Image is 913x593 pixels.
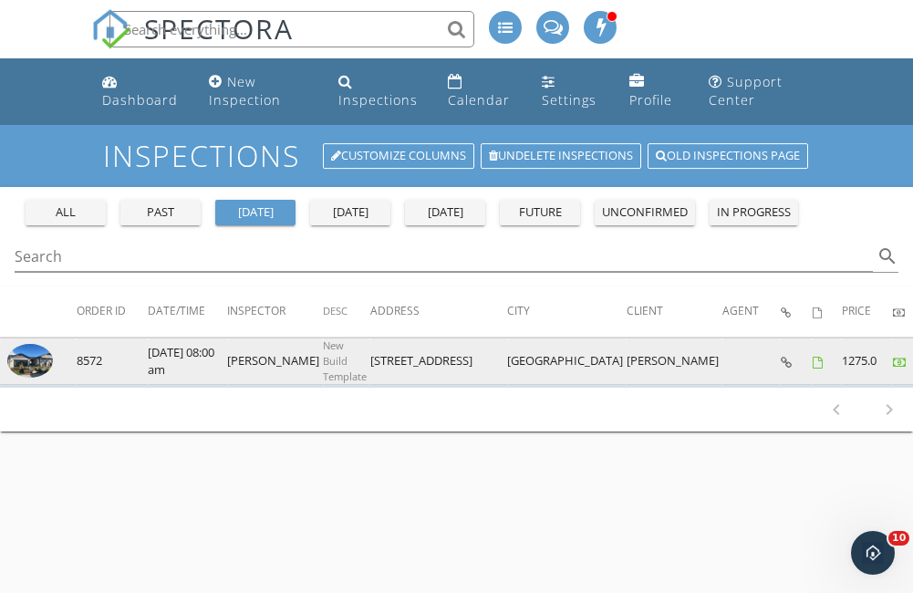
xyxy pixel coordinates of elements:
[15,242,873,272] input: Search
[370,303,420,318] span: Address
[338,91,418,109] div: Inspections
[209,73,281,109] div: New Inspection
[441,66,521,118] a: Calendar
[722,303,759,318] span: Agent
[627,338,722,385] td: [PERSON_NAME]
[709,73,783,109] div: Support Center
[95,66,187,118] a: Dashboard
[148,338,227,385] td: [DATE] 08:00 am
[622,66,687,118] a: Profile
[33,203,99,222] div: all
[710,200,798,225] button: in progress
[215,200,296,225] button: [DATE]
[202,66,316,118] a: New Inspection
[323,286,370,338] th: Desc: Not sorted.
[500,200,580,225] button: future
[120,200,201,225] button: past
[412,203,478,222] div: [DATE]
[507,338,627,385] td: [GEOGRAPHIC_DATA]
[223,203,288,222] div: [DATE]
[370,286,507,338] th: Address: Not sorted.
[701,66,818,118] a: Support Center
[26,200,106,225] button: all
[77,286,148,338] th: Order ID: Not sorted.
[323,143,474,169] a: Customize Columns
[888,531,909,546] span: 10
[627,286,722,338] th: Client: Not sorted.
[507,286,627,338] th: City: Not sorted.
[227,338,323,385] td: [PERSON_NAME]
[227,303,285,318] span: Inspector
[842,303,871,318] span: Price
[813,286,842,338] th: Agreements signed: Not sorted.
[148,286,227,338] th: Date/Time: Not sorted.
[77,303,126,318] span: Order ID
[722,286,781,338] th: Agent: Not sorted.
[842,286,893,338] th: Price: Not sorted.
[128,203,193,222] div: past
[331,66,425,118] a: Inspections
[602,203,688,222] div: unconfirmed
[317,203,383,222] div: [DATE]
[534,66,607,118] a: Settings
[310,200,390,225] button: [DATE]
[507,303,530,318] span: City
[109,11,474,47] input: Search everything...
[627,303,663,318] span: Client
[542,91,597,109] div: Settings
[323,338,367,383] span: New Build Template
[102,91,178,109] div: Dashboard
[717,203,791,222] div: in progress
[648,143,808,169] a: Old inspections page
[781,286,813,338] th: Inspection Details: Not sorted.
[507,203,573,222] div: future
[448,91,510,109] div: Calendar
[227,286,323,338] th: Inspector: Not sorted.
[148,303,205,318] span: Date/Time
[595,200,695,225] button: unconfirmed
[370,338,507,385] td: [STREET_ADDRESS]
[851,531,895,575] iframe: Intercom live chat
[842,338,893,385] td: 1275.0
[103,140,810,172] h1: Inspections
[7,344,53,379] img: 9529013%2Fcover_photos%2F5NtGNkiedACQw0IVp7Rt%2Fsmall.jpg
[481,143,641,169] a: Undelete inspections
[323,304,348,317] span: Desc
[77,338,148,385] td: 8572
[405,200,485,225] button: [DATE]
[629,91,672,109] div: Profile
[877,245,898,267] i: search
